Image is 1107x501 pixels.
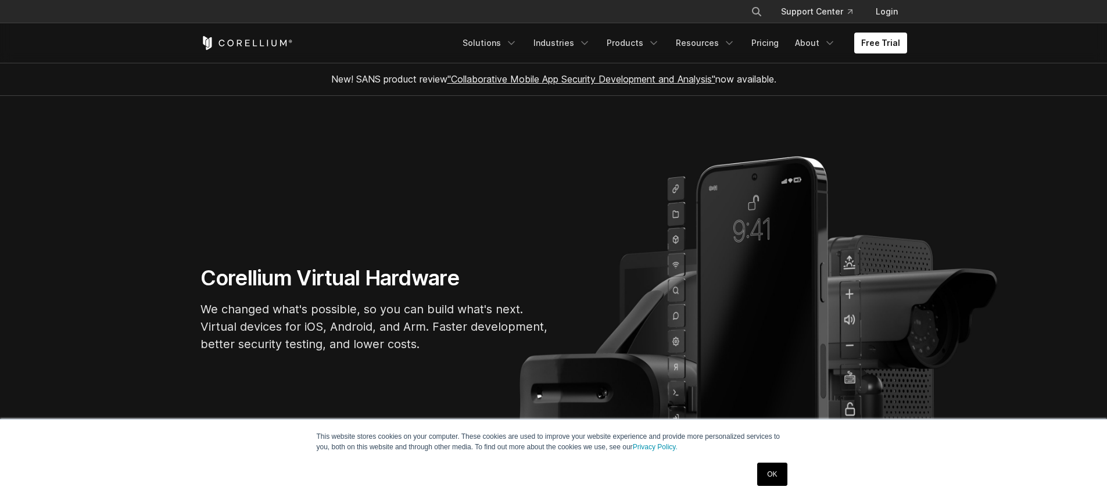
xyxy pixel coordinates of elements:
a: Login [866,1,907,22]
a: Privacy Policy. [633,443,678,451]
a: About [788,33,843,53]
a: Free Trial [854,33,907,53]
p: We changed what's possible, so you can build what's next. Virtual devices for iOS, Android, and A... [200,300,549,353]
a: Support Center [772,1,862,22]
p: This website stores cookies on your computer. These cookies are used to improve your website expe... [317,431,791,452]
button: Search [746,1,767,22]
a: Corellium Home [200,36,293,50]
a: Solutions [456,33,524,53]
a: OK [757,463,787,486]
div: Navigation Menu [456,33,907,53]
a: "Collaborative Mobile App Security Development and Analysis" [447,73,715,85]
a: Industries [526,33,597,53]
a: Pricing [744,33,786,53]
span: New! SANS product review now available. [331,73,776,85]
a: Resources [669,33,742,53]
h1: Corellium Virtual Hardware [200,265,549,291]
div: Navigation Menu [737,1,907,22]
a: Products [600,33,667,53]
